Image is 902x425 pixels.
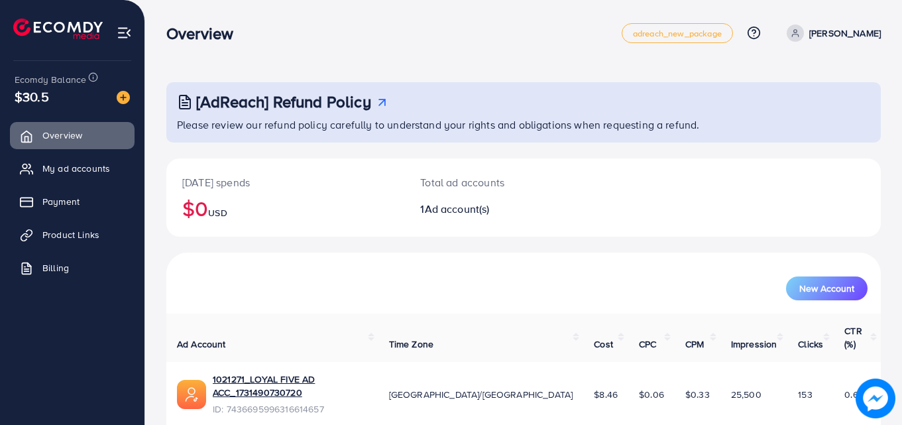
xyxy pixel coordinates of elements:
[685,388,710,401] span: $0.33
[117,25,132,40] img: menu
[177,380,206,409] img: ic-ads-acc.e4c84228.svg
[781,25,881,42] a: [PERSON_NAME]
[10,255,135,281] a: Billing
[389,388,573,401] span: [GEOGRAPHIC_DATA]/[GEOGRAPHIC_DATA]
[42,195,80,208] span: Payment
[809,25,881,41] p: [PERSON_NAME]
[42,228,99,241] span: Product Links
[731,388,761,401] span: 25,500
[420,203,567,215] h2: 1
[10,188,135,215] a: Payment
[594,337,613,351] span: Cost
[177,117,873,133] p: Please review our refund policy carefully to understand your rights and obligations when requesti...
[425,202,490,216] span: Ad account(s)
[13,19,103,39] img: logo
[42,162,110,175] span: My ad accounts
[786,276,868,300] button: New Account
[594,388,618,401] span: $8.46
[844,324,862,351] span: CTR (%)
[639,388,664,401] span: $0.06
[420,174,567,190] p: Total ad accounts
[15,87,49,106] span: $30.5
[182,196,388,221] h2: $0
[622,23,733,43] a: adreach_new_package
[213,402,368,416] span: ID: 7436695996316614657
[731,337,777,351] span: Impression
[15,73,86,86] span: Ecomdy Balance
[844,388,858,401] span: 0.6
[10,122,135,149] a: Overview
[196,92,371,111] h3: [AdReach] Refund Policy
[42,261,69,274] span: Billing
[182,174,388,190] p: [DATE] spends
[166,24,244,43] h3: Overview
[213,373,368,400] a: 1021271_LOYAL FIVE AD ACC_1731490730720
[177,337,226,351] span: Ad Account
[208,206,227,219] span: USD
[639,337,656,351] span: CPC
[10,155,135,182] a: My ad accounts
[685,337,704,351] span: CPM
[42,129,82,142] span: Overview
[117,91,130,104] img: image
[389,337,433,351] span: Time Zone
[633,29,722,38] span: adreach_new_package
[10,221,135,248] a: Product Links
[856,379,895,418] img: image
[798,337,823,351] span: Clicks
[799,284,854,293] span: New Account
[798,388,812,401] span: 153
